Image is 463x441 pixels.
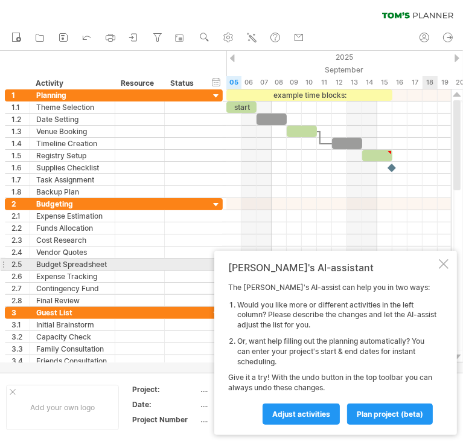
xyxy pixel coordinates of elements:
div: Friends Consultation [36,355,109,367]
div: Project: [132,384,199,394]
li: Would you like more or different activities in the left column? Please describe the changes and l... [237,300,436,330]
div: 3.3 [11,343,30,355]
div: 3.1 [11,319,30,330]
div: Timeline Creation [36,138,109,149]
div: Budgeting [36,198,109,210]
div: Initial Brainstorm [36,319,109,330]
div: Contingency Fund [36,283,109,294]
div: .... [201,414,302,425]
div: 1.3 [11,126,30,137]
div: Final Review [36,295,109,306]
div: Project Number [132,414,199,425]
div: [PERSON_NAME]'s AI-assistant [228,262,436,274]
div: Tuesday, 9 September 2025 [287,76,302,89]
div: 3.4 [11,355,30,367]
div: Cost Research [36,234,109,246]
div: 2.1 [11,210,30,222]
div: Sunday, 14 September 2025 [362,76,377,89]
div: 1.2 [11,114,30,125]
div: Capacity Check [36,331,109,343]
div: start [226,101,257,113]
a: plan project (beta) [347,404,433,425]
div: 1.4 [11,138,30,149]
div: .... [201,384,302,394]
div: Add your own logo [6,385,119,430]
div: Friday, 12 September 2025 [332,76,347,89]
li: Or, want help filling out the planning automatically? You can enter your project's start & end da... [237,336,436,367]
div: Status [170,77,197,89]
div: Registry Setup [36,150,109,161]
div: Sunday, 7 September 2025 [257,76,272,89]
div: Venue Booking [36,126,109,137]
div: 3 [11,307,30,318]
a: Adjust activities [263,404,340,425]
span: plan project (beta) [357,410,423,419]
div: Wednesday, 17 September 2025 [407,76,423,89]
div: The [PERSON_NAME]'s AI-assist can help you in two ways: Give it a try! With the undo button in th... [228,283,436,424]
div: Backup Plan [36,186,109,198]
div: 2.7 [11,283,30,294]
div: 2.8 [11,295,30,306]
div: 2.2 [11,222,30,234]
div: 1.7 [11,174,30,185]
div: 2.5 [11,259,30,270]
div: Wednesday, 10 September 2025 [302,76,317,89]
div: Tuesday, 16 September 2025 [392,76,407,89]
div: Guest List [36,307,109,318]
div: Date: [132,399,199,410]
div: Resource [121,77,158,89]
div: Activity [36,77,108,89]
div: Budget Spreadsheet [36,259,109,270]
div: Date Setting [36,114,109,125]
div: example time blocks: [226,89,392,101]
div: 2.6 [11,271,30,282]
div: Task Assignment [36,174,109,185]
div: Monday, 15 September 2025 [377,76,392,89]
div: 1.8 [11,186,30,198]
div: Funds Allocation [36,222,109,234]
div: Saturday, 13 September 2025 [347,76,362,89]
div: Expense Estimation [36,210,109,222]
div: Family Consultation [36,343,109,355]
div: Friday, 5 September 2025 [226,76,241,89]
div: Supplies Checklist [36,162,109,173]
div: 1.5 [11,150,30,161]
div: .... [201,399,302,410]
div: Friday, 19 September 2025 [438,76,453,89]
div: Expense Tracking [36,271,109,282]
div: 3.2 [11,331,30,343]
div: 1.1 [11,101,30,113]
div: Thursday, 11 September 2025 [317,76,332,89]
div: Thursday, 18 September 2025 [423,76,438,89]
div: 2.4 [11,246,30,258]
div: 2 [11,198,30,210]
span: Adjust activities [272,410,330,419]
div: 1.6 [11,162,30,173]
div: Vendor Quotes [36,246,109,258]
div: Saturday, 6 September 2025 [241,76,257,89]
div: 2.3 [11,234,30,246]
div: Planning [36,89,109,101]
div: Theme Selection [36,101,109,113]
div: Monday, 8 September 2025 [272,76,287,89]
div: 1 [11,89,30,101]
